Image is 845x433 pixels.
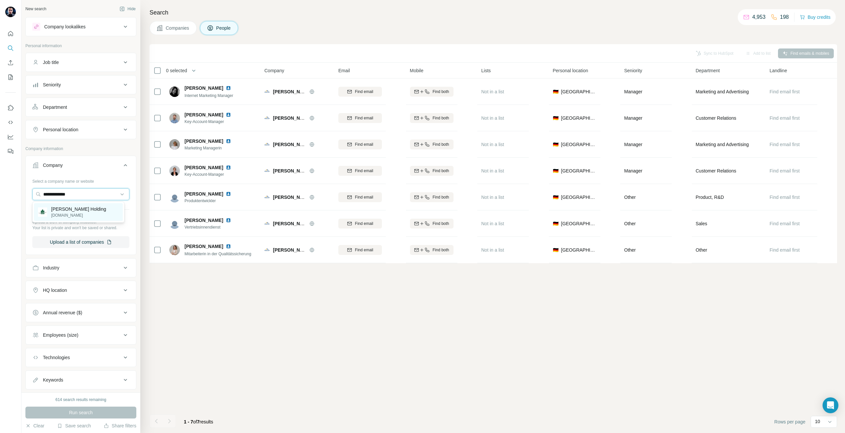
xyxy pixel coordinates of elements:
[185,138,223,144] span: [PERSON_NAME]
[770,115,800,121] span: Find email first
[273,142,359,147] span: [PERSON_NAME] Food Intelligence KG
[410,113,454,123] button: Find both
[26,282,136,298] button: HQ location
[25,422,44,429] button: Clear
[624,142,642,147] span: Manager
[184,419,213,424] span: results
[185,191,223,197] span: [PERSON_NAME]
[624,89,642,94] span: Manager
[57,422,91,429] button: Save search
[696,168,736,174] span: Customer Relations
[338,219,382,229] button: Find email
[432,221,449,227] span: Find both
[185,164,223,171] span: [PERSON_NAME]
[5,131,16,143] button: Dashboard
[26,77,136,93] button: Seniority
[169,218,180,229] img: Avatar
[264,168,270,173] img: Logo of Erbacher Food Intelligence KG
[273,195,359,200] span: [PERSON_NAME] Food Intelligence KG
[166,25,190,31] span: Companies
[624,195,636,200] span: Other
[26,350,136,365] button: Technologies
[264,221,270,226] img: Logo of Erbacher Food Intelligence KG
[169,245,180,255] img: Avatar
[43,287,67,294] div: HQ location
[169,113,180,123] img: Avatar
[25,43,136,49] p: Personal information
[5,116,16,128] button: Use Surfe API
[273,115,359,121] span: [PERSON_NAME] Food Intelligence KG
[561,168,596,174] span: [GEOGRAPHIC_DATA]
[770,195,800,200] span: Find email first
[410,139,454,149] button: Find both
[696,141,749,148] span: Marketing and Advertising
[774,418,805,425] span: Rows per page
[193,419,197,424] span: of
[481,195,504,200] span: Not in a list
[432,89,449,95] span: Find both
[43,309,82,316] div: Annual revenue ($)
[624,67,642,74] span: Seniority
[561,247,596,253] span: [GEOGRAPHIC_DATA]
[185,93,233,98] span: Internet Marketing Manager
[553,194,558,201] span: 🇩🇪
[696,67,720,74] span: Department
[185,252,251,256] span: Mitarbeiterin in der Qualitätssicherung
[226,191,231,197] img: LinkedIn logo
[185,145,239,151] span: Marketing Managerin
[166,67,187,74] span: 0 selected
[26,305,136,321] button: Annual revenue ($)
[264,89,270,94] img: Logo of Erbacher Food Intelligence KG
[355,141,373,147] span: Find email
[26,19,136,35] button: Company lookalikes
[338,192,382,202] button: Find email
[481,89,504,94] span: Not in a list
[770,142,800,147] span: Find email first
[561,220,596,227] span: [GEOGRAPHIC_DATA]
[410,245,454,255] button: Find both
[185,111,223,118] span: [PERSON_NAME]
[481,247,504,253] span: Not in a list
[338,67,350,74] span: Email
[624,115,642,121] span: Manager
[26,260,136,276] button: Industry
[553,220,558,227] span: 🇩🇪
[273,221,359,226] span: [PERSON_NAME] Food Intelligence KG
[823,397,838,413] div: Open Intercom Messenger
[553,141,558,148] span: 🇩🇪
[553,88,558,95] span: 🇩🇪
[115,4,140,14] button: Hide
[185,243,223,250] span: [PERSON_NAME]
[355,247,373,253] span: Find email
[561,194,596,201] span: [GEOGRAPHIC_DATA]
[432,115,449,121] span: Find both
[410,219,454,229] button: Find both
[5,28,16,40] button: Quick start
[5,71,16,83] button: My lists
[185,119,239,125] span: Key-Account-Manager
[169,86,180,97] img: Avatar
[197,419,200,424] span: 7
[43,264,59,271] div: Industry
[481,168,504,173] span: Not in a list
[624,221,636,226] span: Other
[226,218,231,223] img: LinkedIn logo
[355,89,373,95] span: Find email
[26,372,136,388] button: Keywords
[338,245,382,255] button: Find email
[338,166,382,176] button: Find email
[43,332,78,338] div: Employees (size)
[226,139,231,144] img: LinkedIn logo
[624,247,636,253] span: Other
[5,57,16,69] button: Enrich CSV
[51,206,106,212] p: [PERSON_NAME] Holding
[432,141,449,147] span: Find both
[26,157,136,176] button: Company
[770,247,800,253] span: Find email first
[752,13,765,21] p: 4,953
[32,225,129,231] p: Your list is private and won't be saved or shared.
[185,198,239,204] span: Produktentwickler
[410,166,454,176] button: Find both
[43,81,61,88] div: Seniority
[43,126,78,133] div: Personal location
